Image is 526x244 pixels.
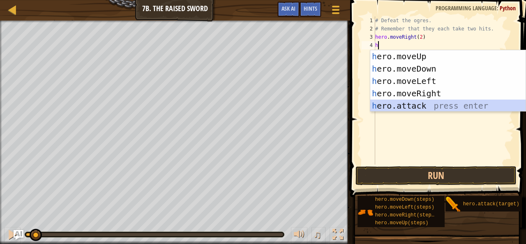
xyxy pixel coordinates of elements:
span: Python [500,4,516,12]
button: Ask AI [14,230,23,240]
span: hero.moveUp(steps) [375,220,429,226]
button: Adjust volume [291,227,307,244]
div: 3 [362,33,375,41]
button: Run [355,166,517,185]
div: 5 [362,49,375,58]
div: 4 [362,41,375,49]
span: : [497,4,500,12]
span: hero.attack(target) [463,201,519,207]
button: Ask AI [277,2,300,17]
button: ♫ [311,227,325,244]
span: Programming language [436,4,497,12]
span: hero.moveLeft(steps) [375,204,434,210]
button: Ctrl + P: Pause [4,227,21,244]
span: hero.moveDown(steps) [375,197,434,202]
span: ♫ [313,228,321,241]
img: portrait.png [445,197,461,212]
img: portrait.png [358,204,373,220]
button: Toggle fullscreen [330,227,346,244]
span: Ask AI [281,5,295,12]
div: 2 [362,25,375,33]
span: hero.moveRight(steps) [375,212,437,218]
button: Show game menu [325,2,346,21]
div: 1 [362,16,375,25]
span: Hints [304,5,317,12]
